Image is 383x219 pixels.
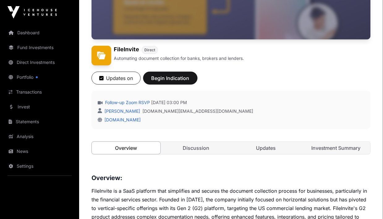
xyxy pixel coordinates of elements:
[5,159,74,173] a: Settings
[151,99,187,106] span: [DATE] 03:00 PM
[114,55,244,61] p: Automating document collection for banks, brokers and lenders.
[5,70,74,84] a: Portfolio
[5,56,74,69] a: Direct Investments
[104,99,150,106] a: Follow-up Zoom RSVP
[5,85,74,99] a: Transactions
[91,72,141,85] button: Updates on
[5,100,74,114] a: Invest
[5,26,74,40] a: Dashboard
[143,108,253,114] a: [DOMAIN_NAME][EMAIL_ADDRESS][DOMAIN_NAME]
[114,46,139,54] h1: FileInvite
[143,78,198,84] a: Begin Indication
[5,130,74,143] a: Analysis
[91,46,111,65] img: FileInvite
[151,74,190,82] span: Begin Indication
[162,142,230,154] a: Discussion
[5,41,74,54] a: Fund Investments
[91,173,371,183] h3: Overview:
[5,145,74,158] a: News
[91,141,161,154] a: Overview
[102,117,141,122] a: [DOMAIN_NAME]
[103,108,140,114] a: [PERSON_NAME]
[92,142,370,154] nav: Tabs
[5,115,74,128] a: Statements
[232,142,300,154] a: Updates
[143,72,198,85] button: Begin Indication
[302,142,370,154] a: Investment Summary
[7,6,57,19] img: Icehouse Ventures Logo
[352,189,383,219] iframe: Chat Widget
[144,48,155,53] span: Direct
